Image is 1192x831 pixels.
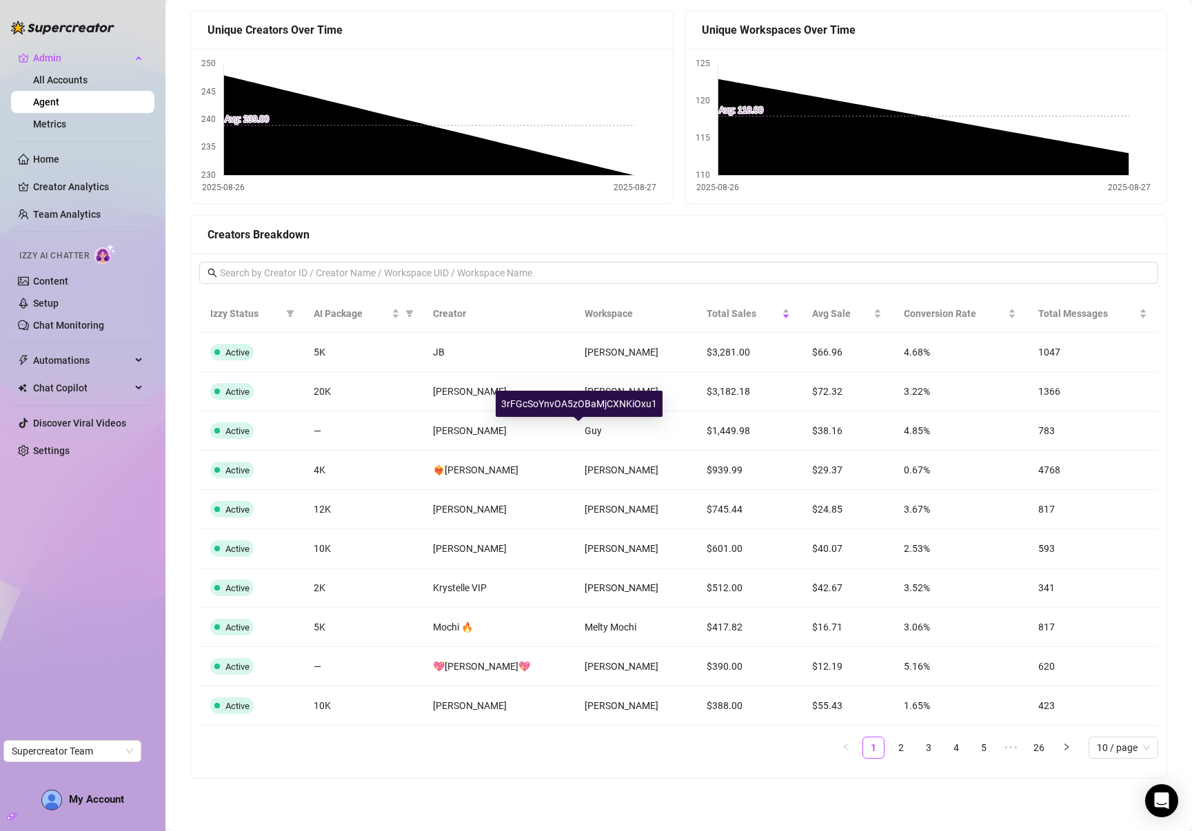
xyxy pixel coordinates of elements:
td: — [303,411,421,451]
td: $40.07 [801,529,893,568]
span: Active [225,622,250,633]
img: AD_cMMTxCeTpmN1d5MnKJ1j-_uXZCpTKapSSqNGg4PyXtR_tCW7gZXTNmFz2tpVv9LSyNV7ff1CaS4f4q0HLYKULQOwoM5GQR... [42,790,61,810]
span: [PERSON_NAME] [585,700,658,711]
td: $29.37 [801,451,893,490]
a: Team Analytics [33,209,101,220]
span: Izzy Status [210,306,281,321]
td: $3,182.18 [696,372,801,411]
span: [PERSON_NAME] [585,582,658,593]
td: 817 [1027,490,1158,529]
li: 5 [973,737,995,759]
td: 0.67% [893,451,1027,490]
span: AI Package [314,306,388,321]
span: 10 / page [1097,737,1150,758]
span: Active [225,347,250,358]
a: 2 [891,737,911,758]
a: 1 [863,737,884,758]
td: 3.06% [893,608,1027,647]
span: [PERSON_NAME] [433,386,507,397]
td: $3,281.00 [696,333,801,372]
div: Open Intercom Messenger [1145,784,1178,817]
td: 5K [303,608,421,647]
span: ••• [1000,737,1022,759]
span: Mochi 🔥 [433,622,473,633]
td: 2.53% [893,529,1027,568]
span: right [1062,743,1071,751]
td: $72.32 [801,372,893,411]
img: logo-BBDzfeDw.svg [11,21,114,34]
span: [PERSON_NAME] [585,464,658,475]
td: 4768 [1027,451,1158,490]
li: Previous Page [835,737,857,759]
th: Creator [422,295,574,333]
span: My Account [69,793,124,806]
span: Melty Mochi [585,622,636,633]
a: Agent [33,96,59,107]
span: thunderbolt [18,355,29,366]
td: $417.82 [696,608,801,647]
span: Supercreator Team [12,741,133,761]
span: Izzy AI Chatter [19,249,89,263]
img: AI Chatter [94,244,116,264]
span: [PERSON_NAME] [433,425,507,436]
span: Active [225,661,250,672]
th: Workspace [574,295,696,333]
td: 1366 [1027,372,1158,411]
span: build [7,812,17,821]
td: $512.00 [696,568,801,608]
td: $55.43 [801,686,893,726]
span: [PERSON_NAME] [433,504,507,515]
img: Chat Copilot [18,383,27,393]
a: Content [33,276,68,287]
td: 4.85% [893,411,1027,451]
span: 💖[PERSON_NAME]💖 [433,661,530,672]
span: Active [225,544,250,554]
span: Active [225,701,250,711]
td: $42.67 [801,568,893,608]
li: 3 [918,737,940,759]
span: [PERSON_NAME] [585,543,658,554]
a: 26 [1029,737,1049,758]
td: 5K [303,333,421,372]
div: 3rFGcSoYnvOA5zOBaMjCXNKiOxu1 [496,391,663,417]
span: Total Messages [1038,306,1136,321]
span: filter [286,309,294,318]
td: 20K [303,372,421,411]
span: JB [433,347,445,358]
td: 620 [1027,647,1158,686]
span: [PERSON_NAME] [585,386,658,397]
td: 341 [1027,568,1158,608]
div: Unique Creators Over Time [208,21,656,39]
td: $390.00 [696,647,801,686]
span: Active [225,504,250,515]
td: $939.99 [696,451,801,490]
td: 1.65% [893,686,1027,726]
td: $388.00 [696,686,801,726]
span: filter [283,303,297,324]
li: Next Page [1055,737,1078,759]
td: $745.44 [696,490,801,529]
span: Admin [33,47,131,69]
th: Total Sales [696,295,801,333]
td: 10K [303,529,421,568]
div: Unique Workspaces Over Time [702,21,1151,39]
td: 10K [303,686,421,726]
a: 4 [946,737,967,758]
span: search [208,268,217,278]
td: 3.67% [893,490,1027,529]
td: $1,449.98 [696,411,801,451]
span: Krystelle VIP [433,582,487,593]
span: Conversion Rate [904,306,1005,321]
a: Settings [33,445,70,456]
td: 5.16% [893,647,1027,686]
td: 817 [1027,608,1158,647]
td: $16.71 [801,608,893,647]
td: 2K [303,568,421,608]
button: right [1055,737,1078,759]
span: [PERSON_NAME] [585,347,658,358]
td: 423 [1027,686,1158,726]
span: Guy [585,425,602,436]
td: 3.52% [893,568,1027,608]
span: Active [225,583,250,593]
a: Metrics [33,119,66,130]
